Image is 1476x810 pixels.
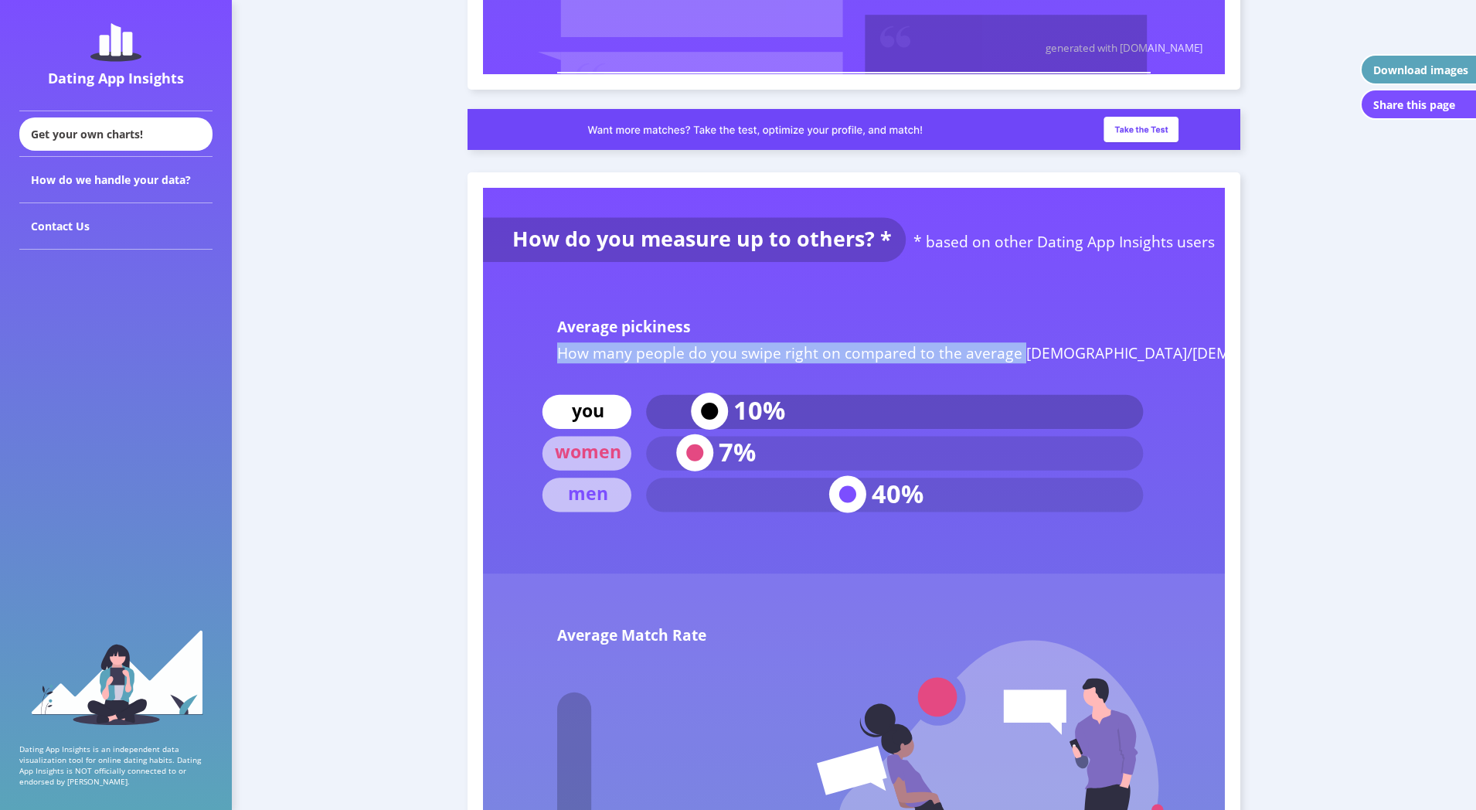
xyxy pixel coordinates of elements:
div: Download images [1373,63,1468,77]
button: Share this page [1360,89,1476,120]
div: Contact Us [19,203,213,250]
text: you [572,397,604,422]
text: How do you measure up to others? * [512,223,892,252]
text: men [568,481,608,505]
img: sidebar_girl.91b9467e.svg [29,628,203,725]
div: Get your own charts! [19,117,213,151]
div: Dating App Insights [23,69,209,87]
div: Share this page [1373,97,1455,112]
text: women [555,439,621,464]
text: 7% [719,434,756,469]
text: How many people do you swipe right on compared to the average [DEMOGRAPHIC_DATA]/[DEMOGRAPHIC_DAT... [557,342,1394,362]
p: Dating App Insights is an independent data visualization tool for online dating habits. Dating Ap... [19,744,213,787]
text: Average Match Rate [557,624,706,645]
text: Average pickiness [557,316,691,337]
text: 10% [733,393,785,427]
img: roast_slim_banner.a2e79667.png [468,109,1240,150]
text: 40% [872,476,923,511]
div: How do we handle your data? [19,157,213,203]
text: * based on other Dating App Insights users [913,230,1215,251]
img: dating-app-insights-logo.5abe6921.svg [90,23,141,62]
text: generated with [DOMAIN_NAME] [1046,41,1202,55]
button: Download images [1360,54,1476,85]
